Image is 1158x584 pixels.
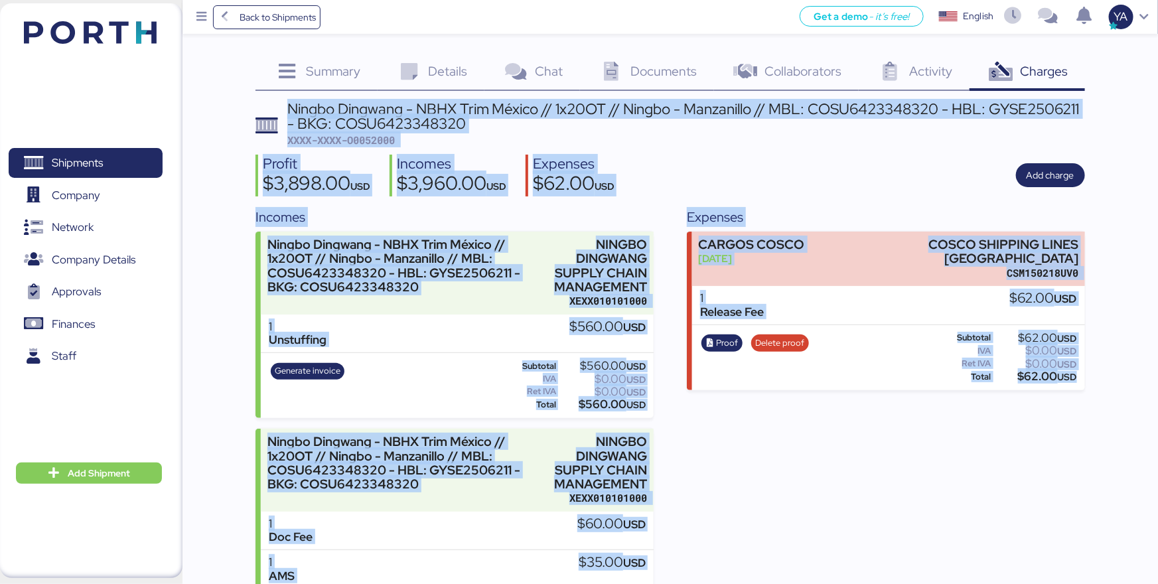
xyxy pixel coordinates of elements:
[502,362,556,371] div: Subtotal
[548,435,647,491] div: NINGBO DINGWANG SUPPLY CHAIN MANAGEMENT
[52,250,135,269] span: Company Details
[1058,345,1077,357] span: USD
[1114,8,1128,25] span: YA
[1054,291,1077,306] span: USD
[577,517,646,532] div: $60.00
[626,399,646,411] span: USD
[548,491,647,505] div: XEXX010101000
[626,386,646,398] span: USD
[623,517,646,532] span: USD
[350,180,370,192] span: USD
[559,374,646,384] div: $0.00
[213,5,321,29] a: Back to Shipments
[271,363,345,380] button: Generate invoice
[9,244,163,275] a: Company Details
[755,336,804,350] span: Delete proof
[934,333,991,342] div: Subtotal
[1058,371,1077,383] span: USD
[397,155,506,174] div: Incomes
[269,530,313,544] div: Doc Fee
[994,333,1077,343] div: $62.00
[9,309,163,339] a: Finances
[994,346,1077,356] div: $0.00
[263,174,370,196] div: $3,898.00
[548,294,647,308] div: XEXX010101000
[751,334,809,352] button: Delete proof
[52,218,94,237] span: Network
[630,62,697,80] span: Documents
[269,320,326,334] div: 1
[9,148,163,179] a: Shipments
[9,341,163,372] a: Staff
[52,186,100,205] span: Company
[699,238,805,252] div: CARGOS COSCO
[687,207,1085,227] div: Expenses
[699,252,805,265] div: [DATE]
[397,174,506,196] div: $3,960.00
[52,315,95,334] span: Finances
[535,62,563,80] span: Chat
[9,277,163,307] a: Approvals
[533,174,615,196] div: $62.00
[255,207,654,227] div: Incomes
[52,282,101,301] span: Approvals
[502,400,556,409] div: Total
[502,374,556,384] div: IVA
[502,387,556,396] div: Ret IVA
[287,102,1085,131] div: Ningbo Dingwang - NBHX Trim México // 1x20OT // Ningbo - Manzanillo // MBL: COSU6423348320 - HBL:...
[717,336,739,350] span: Proof
[1010,291,1077,306] div: $62.00
[579,555,646,570] div: $35.00
[1016,163,1085,187] button: Add charge
[1058,332,1077,344] span: USD
[275,364,340,378] span: Generate invoice
[267,238,542,294] div: Ningbo Dingwang - NBHX Trim México // 1x20OT // Ningbo - Manzanillo // MBL: COSU6423348320 - HBL:...
[9,212,163,243] a: Network
[963,9,993,23] div: English
[548,238,647,294] div: NINGBO DINGWANG SUPPLY CHAIN MANAGEMENT
[994,372,1077,382] div: $62.00
[269,569,295,583] div: AMS
[1027,167,1074,183] span: Add charge
[16,463,162,484] button: Add Shipment
[533,155,615,174] div: Expenses
[9,180,163,210] a: Company
[851,266,1079,280] div: CSM150218UV0
[994,359,1077,369] div: $0.00
[263,155,370,174] div: Profit
[267,435,542,491] div: Ningbo Dingwang - NBHX Trim México // 1x20OT // Ningbo - Manzanillo // MBL: COSU6423348320 - HBL:...
[701,334,743,352] button: Proof
[626,374,646,386] span: USD
[428,62,467,80] span: Details
[287,133,395,147] span: XXXX-XXXX-O0052000
[559,387,646,397] div: $0.00
[190,6,213,29] button: Menu
[1058,358,1077,370] span: USD
[569,320,646,334] div: $560.00
[559,361,646,371] div: $560.00
[52,153,103,173] span: Shipments
[626,360,646,372] span: USD
[559,400,646,409] div: $560.00
[700,291,764,305] div: 1
[851,238,1079,265] div: COSCO SHIPPING LINES [GEOGRAPHIC_DATA]
[700,305,764,319] div: Release Fee
[764,62,841,80] span: Collaborators
[934,372,991,382] div: Total
[269,517,313,531] div: 1
[909,62,952,80] span: Activity
[595,180,615,192] span: USD
[623,320,646,334] span: USD
[269,555,295,569] div: 1
[486,180,506,192] span: USD
[52,346,76,366] span: Staff
[934,359,991,368] div: Ret IVA
[934,346,991,356] div: IVA
[68,465,130,481] span: Add Shipment
[1020,62,1068,80] span: Charges
[306,62,360,80] span: Summary
[240,9,316,25] span: Back to Shipments
[269,333,326,347] div: Unstuffing
[623,555,646,570] span: USD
